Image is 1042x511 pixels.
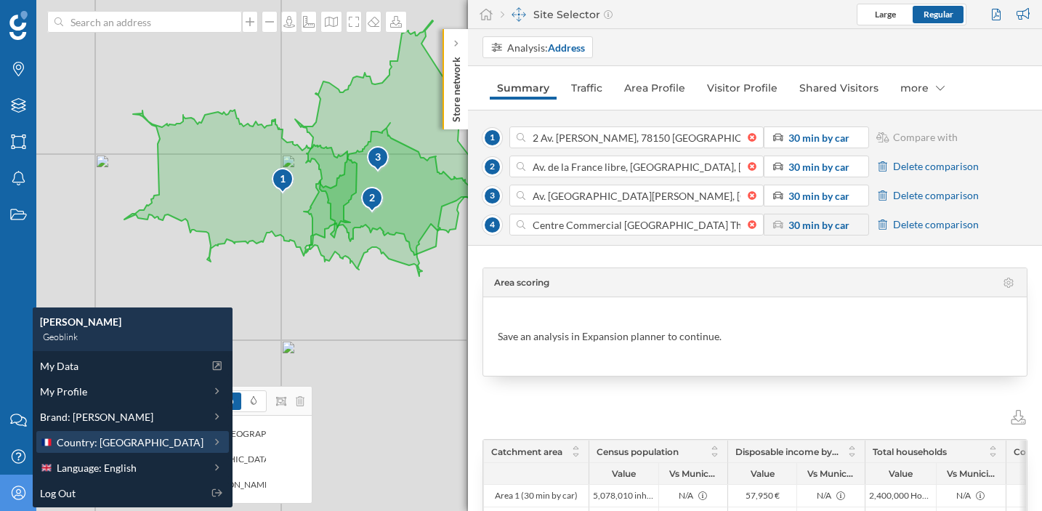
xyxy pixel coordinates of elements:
[40,384,87,399] span: My Profile
[873,446,947,457] span: Total households
[490,76,557,100] a: Summary
[924,9,953,20] span: Regular
[40,409,153,425] span: Brand: [PERSON_NAME]
[947,468,995,479] span: Vs Municipality
[893,76,952,100] div: more
[788,161,849,173] strong: 30 min by car
[366,145,391,174] img: pois-map-marker.svg
[57,435,203,450] span: Country: [GEOGRAPHIC_DATA]
[788,219,849,231] strong: 30 min by car
[360,186,385,214] img: pois-map-marker.svg
[735,446,839,457] span: Disposable income by household
[498,329,722,344] div: Save an analysis in Expansion planner to continue.
[564,76,610,100] a: Traffic
[788,190,849,202] strong: 30 min by car
[788,132,849,144] strong: 30 min by car
[40,329,225,344] div: Geoblink
[366,145,388,172] div: 3
[617,76,692,100] a: Area Profile
[751,468,775,479] span: Value
[593,490,655,502] span: 5,078,010 inhabitants
[366,150,390,164] div: 3
[501,7,613,22] div: Site Selector
[495,490,578,502] span: Area 1 (30 min by car)
[31,10,83,23] span: Support
[482,186,502,206] span: 3
[893,188,979,203] span: Delete comparison
[807,468,854,479] span: Vs Municipality
[482,215,502,235] span: 4
[869,490,932,502] span: 2,400,000 Households
[893,159,979,174] span: Delete comparison
[875,9,896,20] span: Large
[57,460,137,475] span: Language: English
[491,446,562,457] span: Catchment area
[893,130,958,145] span: Compare with
[889,468,913,479] span: Value
[679,489,693,502] span: N/A
[482,128,502,148] span: 1
[9,11,28,40] img: Geoblink Logo
[597,446,679,457] span: Census population
[700,76,785,100] a: Visitor Profile
[360,186,382,212] div: 2
[817,489,831,502] span: N/A
[746,490,780,502] span: 57,950 €
[449,51,464,122] p: Store network
[792,76,886,100] a: Shared Visitors
[40,486,76,501] span: Log Out
[360,190,384,205] div: 2
[893,217,979,232] span: Delete comparison
[271,167,296,196] img: pois-map-marker.svg
[507,40,585,55] div: Analysis:
[271,167,293,193] div: 1
[548,41,585,54] strong: Address
[669,468,716,479] span: Vs Municipality
[494,276,549,289] span: Area scoring
[271,172,295,186] div: 1
[40,358,78,374] span: My Data
[612,468,636,479] span: Value
[482,157,502,177] span: 2
[512,7,526,22] img: dashboards-manager.svg
[40,315,225,329] div: [PERSON_NAME]
[956,489,971,502] span: N/A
